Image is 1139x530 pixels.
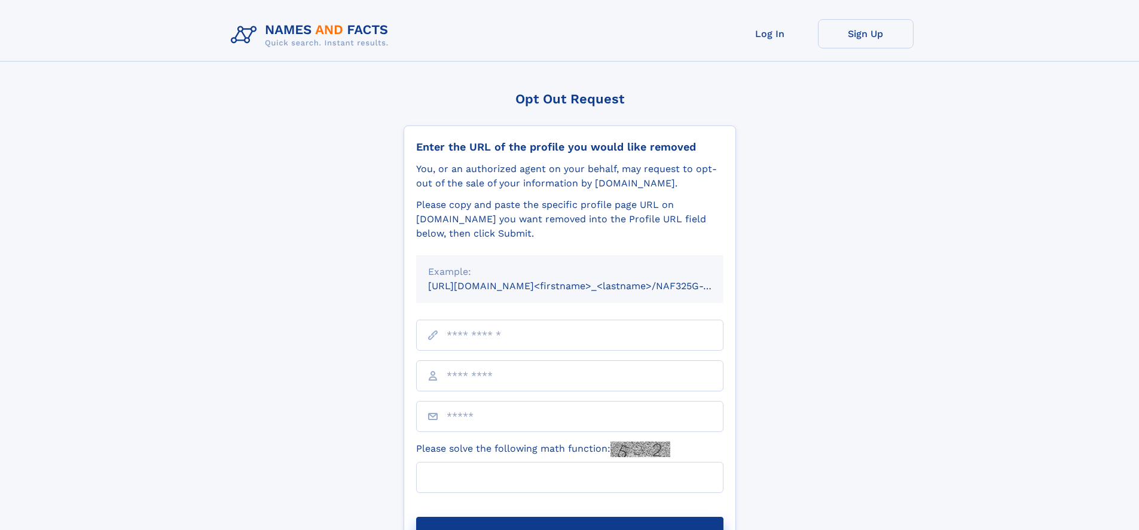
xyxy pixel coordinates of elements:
[416,442,670,457] label: Please solve the following math function:
[428,265,712,279] div: Example:
[226,19,398,51] img: Logo Names and Facts
[428,280,746,292] small: [URL][DOMAIN_NAME]<firstname>_<lastname>/NAF325G-xxxxxxxx
[818,19,914,48] a: Sign Up
[722,19,818,48] a: Log In
[416,140,723,154] div: Enter the URL of the profile you would like removed
[416,198,723,241] div: Please copy and paste the specific profile page URL on [DOMAIN_NAME] you want removed into the Pr...
[404,91,736,106] div: Opt Out Request
[416,162,723,191] div: You, or an authorized agent on your behalf, may request to opt-out of the sale of your informatio...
